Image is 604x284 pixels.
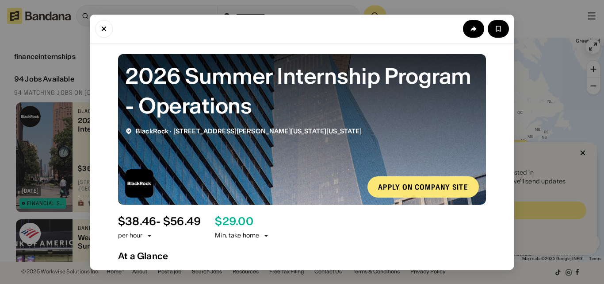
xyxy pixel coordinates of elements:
[125,169,153,197] img: BlackRock logo
[173,127,362,135] span: [STREET_ADDRESS][PERSON_NAME][US_STATE][US_STATE]
[378,183,468,190] div: Apply on company site
[215,231,270,240] div: Min. take home
[118,250,486,261] div: At a Glance
[215,215,253,228] div: $ 29.00
[118,231,142,240] div: per hour
[136,127,362,135] div: ·
[118,215,201,228] div: $ 38.46 - $56.49
[306,268,486,277] div: Benefits
[125,61,479,120] div: 2026 Summer Internship Program - Operations
[95,19,113,37] button: Close
[118,268,298,277] div: Hours
[136,127,168,135] span: BlackRock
